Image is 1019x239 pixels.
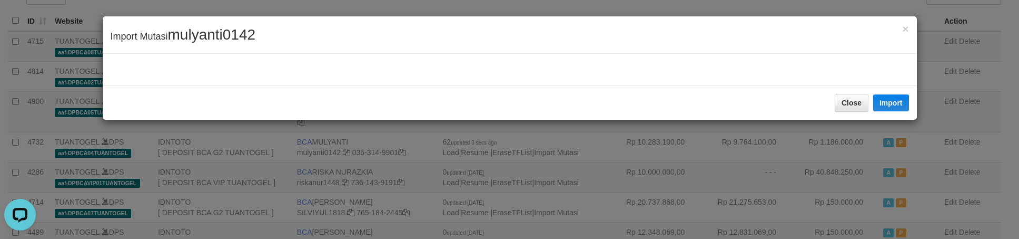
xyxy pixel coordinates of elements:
span: mulyanti0142 [168,26,256,43]
button: Import [873,94,909,111]
span: Import Mutasi [111,31,256,42]
button: Close [835,94,868,112]
span: × [902,23,908,35]
button: Open LiveChat chat widget [4,4,36,36]
button: Close [902,23,908,34]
